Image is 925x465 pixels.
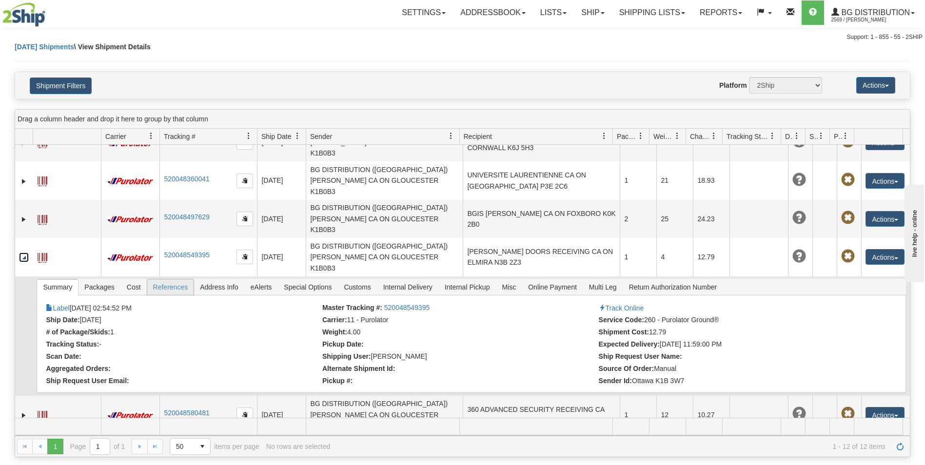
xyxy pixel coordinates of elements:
span: Pickup Not Assigned [841,211,855,225]
li: 260 - Purolator Ground® [599,316,873,326]
a: Expand [19,410,29,420]
strong: Shipment Cost: [599,328,649,336]
td: BG DISTRIBUTION ([GEOGRAPHIC_DATA]) [PERSON_NAME] CA ON GLOUCESTER K1B0B3 [306,161,463,199]
span: Shipment Issues [809,132,818,141]
span: Carrier [105,132,126,141]
img: logo2569.jpg [2,2,45,27]
td: 1 [620,396,656,434]
span: Pickup Not Assigned [841,407,855,421]
strong: # of Package/Skids: [46,328,110,336]
td: [DATE] [257,238,306,276]
span: Packages [79,279,120,295]
input: Page 1 [90,439,110,454]
li: [DATE] [46,316,320,326]
a: 520048580481 [164,409,209,417]
strong: Shipping User: [322,352,371,360]
a: BG Distribution 2569 / [PERSON_NAME] [824,0,922,25]
span: Pickup Not Assigned [841,250,855,263]
span: select [195,439,210,454]
td: 2 [620,200,656,238]
li: 4.00 [322,328,596,338]
span: Unknown [792,173,806,187]
a: Reports [692,0,749,25]
a: Charge filter column settings [706,128,722,144]
strong: Pickup #: [322,377,353,385]
li: - [46,340,320,350]
a: Tracking Status filter column settings [764,128,781,144]
span: References [147,279,194,295]
button: Copy to clipboard [236,174,253,188]
span: Address Info [194,279,244,295]
button: Copy to clipboard [236,407,253,422]
a: Weight filter column settings [669,128,686,144]
a: 520048497629 [164,213,209,221]
span: Special Options [278,279,337,295]
a: Expand [19,214,29,224]
strong: Master Tracking #: [322,304,382,311]
img: 11 - Purolator [105,216,155,223]
strong: Weight: [322,328,347,336]
strong: Sender Id: [599,377,632,385]
strong: Alternate Shipment Id: [322,365,395,372]
li: [DATE] 02:54:52 PM [46,304,320,313]
a: Label [38,249,47,264]
a: Ship Date filter column settings [289,128,306,144]
img: 11 - Purolator [105,412,155,419]
span: BG Distribution [839,8,910,17]
strong: Scan Date: [46,352,81,360]
td: 18.93 [693,161,729,199]
span: Unknown [792,211,806,225]
a: Expand [19,176,29,186]
a: Label [46,304,69,312]
span: Customs [338,279,376,295]
td: [PERSON_NAME] DOORS RECEIVING CA ON ELMIRA N3B 2Z3 [463,238,620,276]
td: UNIVERSITE LAURENTIENNE CA ON [GEOGRAPHIC_DATA] P3E 2C6 [463,161,620,199]
td: 12 [656,396,693,434]
strong: Pickup Date: [322,340,364,348]
span: Online Payment [522,279,583,295]
strong: Source Of Order: [599,365,654,372]
td: BGIS [PERSON_NAME] CA ON FOXBORO K0K 2B0 [463,200,620,238]
span: 1 - 12 of 12 items [337,443,886,450]
span: Delivery Status [785,132,793,141]
a: Refresh [892,439,908,454]
td: BG DISTRIBUTION ([GEOGRAPHIC_DATA]) [PERSON_NAME] CA ON GLOUCESTER K1B0B3 [306,200,463,238]
td: 21 [656,161,693,199]
a: Recipient filter column settings [596,128,612,144]
button: Actions [866,407,905,423]
span: Internal Pickup [439,279,496,295]
strong: Ship Request User Email: [46,377,129,385]
span: 50 [176,442,189,451]
div: live help - online [7,8,90,16]
span: Internal Delivery [377,279,438,295]
td: 1 [620,161,656,199]
a: Addressbook [453,0,533,25]
span: Sender [310,132,332,141]
button: Actions [856,77,895,94]
a: Shipment Issues filter column settings [813,128,829,144]
span: \ View Shipment Details [74,43,151,51]
span: Ship Date [261,132,291,141]
a: Tracking # filter column settings [240,128,257,144]
iframe: chat widget [903,183,924,282]
a: Shipping lists [612,0,692,25]
span: Recipient [464,132,492,141]
td: 4 [656,238,693,276]
span: Multi Leg [583,279,623,295]
span: Charge [690,132,710,141]
img: 11 - Purolator [105,254,155,261]
td: [DATE] [257,396,306,434]
td: BG DISTRIBUTION ([GEOGRAPHIC_DATA]) [PERSON_NAME] CA ON GLOUCESTER K1B0B3 [306,396,463,434]
button: Copy to clipboard [236,250,253,264]
li: Manual [599,365,873,374]
strong: Aggregated Orders: [46,365,110,372]
a: Collapse [19,252,29,262]
span: Packages [617,132,637,141]
strong: Tracking Status: [46,340,99,348]
td: 1 [620,238,656,276]
td: [DATE] [257,200,306,238]
td: BG DISTRIBUTION ([GEOGRAPHIC_DATA]) [PERSON_NAME] CA ON GLOUCESTER K1B0B3 [306,238,463,276]
li: Ottawa K1B 3W7 [599,377,873,387]
a: 520048360041 [164,175,209,183]
span: Cost [121,279,147,295]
